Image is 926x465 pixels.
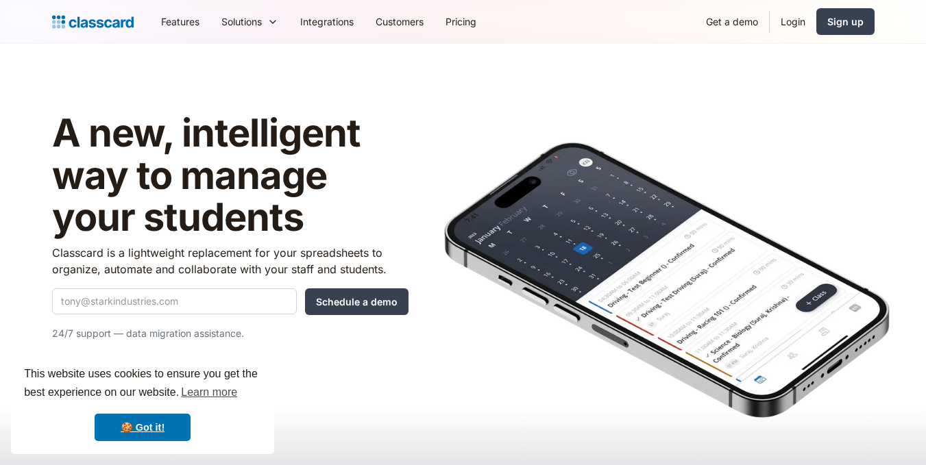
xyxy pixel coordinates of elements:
[11,353,274,454] div: cookieconsent
[52,112,409,239] h1: A new, intelligent way to manage your students
[52,244,409,277] p: Classcard is a lightweight replacement for your spreadsheets to organize, automate and collaborat...
[816,8,875,35] a: Sign up
[52,325,409,342] p: 24/7 support — data migration assistance.
[221,14,262,29] div: Solutions
[52,12,134,32] a: Logo
[305,288,409,315] input: Schedule a demo
[150,6,210,37] a: Features
[770,6,816,37] a: Login
[210,6,289,37] div: Solutions
[289,6,365,37] a: Integrations
[365,6,435,37] a: Customers
[179,382,239,403] a: learn more about cookies
[52,288,409,315] form: Quick Demo Form
[695,6,769,37] a: Get a demo
[24,366,261,403] span: This website uses cookies to ensure you get the best experience on our website.
[435,6,487,37] a: Pricing
[827,14,864,29] div: Sign up
[52,288,297,314] input: tony@starkindustries.com
[95,414,191,441] a: dismiss cookie message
